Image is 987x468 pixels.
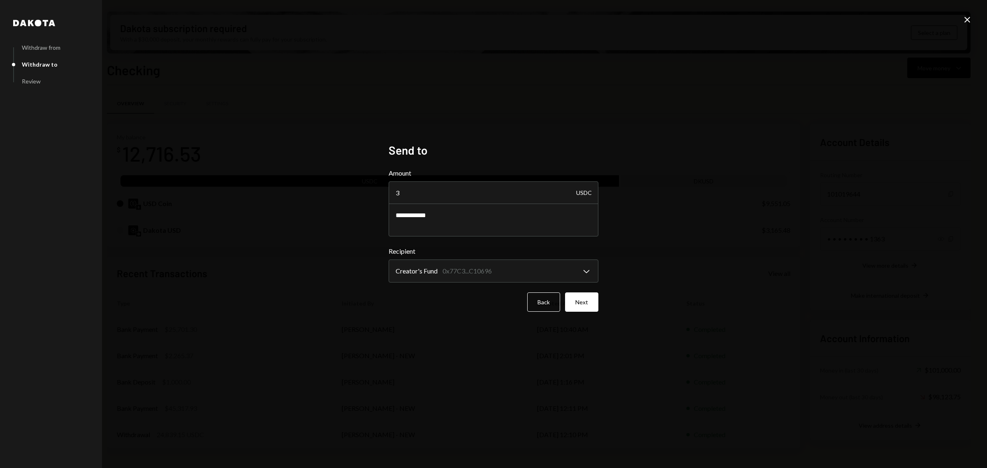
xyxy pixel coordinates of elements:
div: USDC [576,181,592,204]
label: Recipient [389,246,598,256]
div: Review [22,78,41,85]
label: Amount [389,168,598,178]
button: Back [527,292,560,312]
h2: Send to [389,142,598,158]
div: Withdraw to [22,61,58,68]
div: Withdraw from [22,44,60,51]
div: 0x77C3...C10696 [443,266,492,276]
button: Recipient [389,259,598,283]
input: Enter amount [389,181,598,204]
button: Next [565,292,598,312]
